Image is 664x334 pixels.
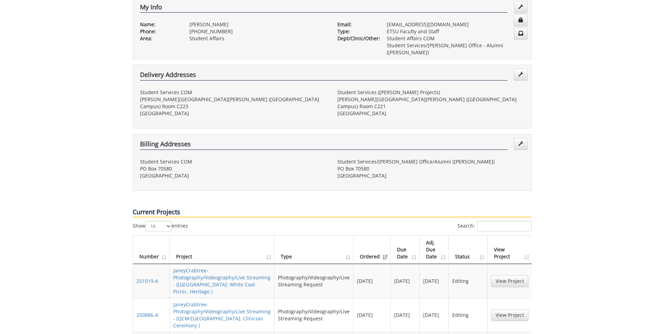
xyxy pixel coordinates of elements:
[514,138,528,150] a: Edit Addresses
[337,96,524,110] p: [PERSON_NAME][GEOGRAPHIC_DATA][PERSON_NAME] ([GEOGRAPHIC_DATA] Campus) Room C221
[387,42,524,56] p: Student Services/[PERSON_NAME] Office - Alumni ([PERSON_NAME])
[449,264,487,298] td: Editing
[337,89,524,96] p: Student Services ([PERSON_NAME] Projects)
[337,110,524,117] p: [GEOGRAPHIC_DATA]
[337,172,524,179] p: [GEOGRAPHIC_DATA]
[387,21,524,28] p: [EMAIL_ADDRESS][DOMAIN_NAME]
[140,35,179,42] p: Area:
[514,14,528,26] a: Change Password
[133,236,170,264] th: Number: activate to sort column ascending
[173,267,271,295] a: JaneyCrabtree-Photography/Videography/Live Streaming - ([GEOGRAPHIC_DATA]: White Coat Picnic, Her...
[514,69,528,81] a: Edit Addresses
[189,21,327,28] p: [PERSON_NAME]
[140,89,327,96] p: Student Services COM
[391,236,420,264] th: Due Date: activate to sort column ascending
[133,208,532,217] p: Current Projects
[354,298,391,332] td: [DATE]
[137,312,158,318] a: 250886-A
[274,236,354,264] th: Type: activate to sort column ascending
[477,221,532,231] input: Search:
[391,264,420,298] td: [DATE]
[337,21,376,28] p: Email:
[354,264,391,298] td: [DATE]
[387,35,524,42] p: Student Affairs COM
[391,298,420,332] td: [DATE]
[491,309,529,321] a: View Project
[488,236,532,264] th: View Project: activate to sort column ascending
[140,158,327,165] p: Student Services COM
[140,71,508,81] h4: Delivery Addresses
[337,28,376,35] p: Type:
[140,165,327,172] p: PO Box 70580
[140,4,508,13] h4: My Info
[140,28,179,35] p: Phone:
[457,221,532,231] label: Search:
[420,298,449,332] td: [DATE]
[491,275,529,287] a: View Project
[449,236,487,264] th: Status: activate to sort column ascending
[137,278,158,284] a: 251019-A
[173,301,271,329] a: JaneyCrabtree-Photography/Videography/Live Streaming - (QCM/[GEOGRAPHIC_DATA]: Clinician Ceremony )
[337,35,376,42] p: Dept/Clinic/Other:
[189,35,327,42] p: Student Affairs
[274,264,354,298] td: Photography/Videography/Live Streaming Request
[140,141,508,150] h4: Billing Addresses
[420,236,449,264] th: Adj. Due Date: activate to sort column ascending
[449,298,487,332] td: Editing
[140,96,327,110] p: [PERSON_NAME][GEOGRAPHIC_DATA][PERSON_NAME] ([GEOGRAPHIC_DATA] Campus) Room C223
[354,236,391,264] th: Ordered: activate to sort column ascending
[514,1,528,13] a: Edit Info
[514,28,528,40] a: Change Communication Preferences
[145,221,172,231] select: Showentries
[387,28,524,35] p: ETSU Faculty and Staff
[140,172,327,179] p: [GEOGRAPHIC_DATA]
[337,158,524,165] p: Student Services/[PERSON_NAME] Office/Alumni ([PERSON_NAME])
[337,165,524,172] p: PO Box 70580
[170,236,275,264] th: Project: activate to sort column ascending
[140,21,179,28] p: Name:
[140,110,327,117] p: [GEOGRAPHIC_DATA]
[420,264,449,298] td: [DATE]
[274,298,354,332] td: Photography/Videography/Live Streaming Request
[189,28,327,35] p: [PHONE_NUMBER]
[133,221,188,231] label: Show entries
